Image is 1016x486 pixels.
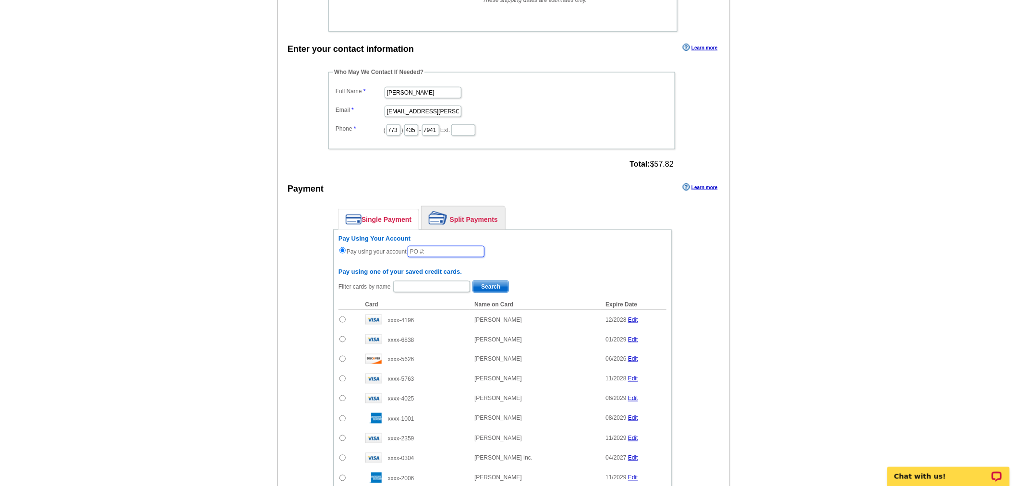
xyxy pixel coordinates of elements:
[605,474,626,481] span: 11/2029
[388,396,414,402] span: xxxx-4025
[628,336,638,343] a: Edit
[365,413,382,424] img: amex.gif
[288,43,414,56] div: Enter your contact information
[388,317,414,324] span: xxxx-4196
[605,435,626,442] span: 11/2029
[472,280,509,293] button: Search
[474,376,522,382] span: [PERSON_NAME]
[388,475,414,482] span: xxxx-2006
[339,235,666,258] div: Pay using your account
[473,281,508,292] span: Search
[474,316,522,323] span: [PERSON_NAME]
[339,268,666,276] h6: Pay using one of your saved credit cards.
[628,474,638,481] a: Edit
[474,435,522,442] span: [PERSON_NAME]
[628,376,638,382] a: Edit
[408,246,484,257] input: PO #:
[628,395,638,402] a: Edit
[336,124,384,133] label: Phone
[630,160,650,168] strong: Total:
[605,336,626,343] span: 01/2029
[601,300,666,310] th: Expire Date
[628,415,638,422] a: Edit
[336,87,384,96] label: Full Name
[474,395,522,402] span: [PERSON_NAME]
[365,473,382,483] img: amex.gif
[365,453,382,463] img: visa.gif
[388,337,414,343] span: xxxx-6838
[336,106,384,114] label: Email
[628,455,638,462] a: Edit
[365,374,382,384] img: visa.gif
[474,356,522,363] span: [PERSON_NAME]
[365,315,382,325] img: visa.gif
[388,455,414,462] span: xxxx-0304
[365,393,382,403] img: visa.gif
[474,336,522,343] span: [PERSON_NAME]
[628,316,638,323] a: Edit
[333,122,670,137] dd: ( ) - Ext.
[605,415,626,422] span: 08/2029
[881,456,1016,486] iframe: LiveChat chat widget
[470,300,601,310] th: Name on Card
[365,354,382,364] img: disc.gif
[605,356,626,363] span: 06/2026
[339,209,419,230] a: Single Payment
[339,235,666,243] h6: Pay Using Your Account
[474,415,522,422] span: [PERSON_NAME]
[683,183,717,191] a: Learn more
[388,376,414,383] span: xxxx-5763
[388,436,414,442] span: xxxx-2359
[683,44,717,51] a: Learn more
[605,316,626,323] span: 12/2028
[628,435,638,442] a: Edit
[429,211,448,225] img: split-payment.png
[346,214,362,225] img: single-payment.png
[333,68,424,76] legend: Who May We Contact If Needed?
[474,455,532,462] span: [PERSON_NAME] Inc.
[474,474,522,481] span: [PERSON_NAME]
[422,207,505,230] a: Split Payments
[388,416,414,423] span: xxxx-1001
[288,182,324,195] div: Payment
[361,300,470,310] th: Card
[365,433,382,443] img: visa.gif
[605,376,626,382] span: 11/2028
[388,356,414,363] span: xxxx-5626
[605,395,626,402] span: 06/2029
[628,356,638,363] a: Edit
[365,334,382,344] img: visa.gif
[605,455,626,462] span: 04/2027
[630,160,674,169] span: $57.82
[339,282,391,291] label: Filter cards by name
